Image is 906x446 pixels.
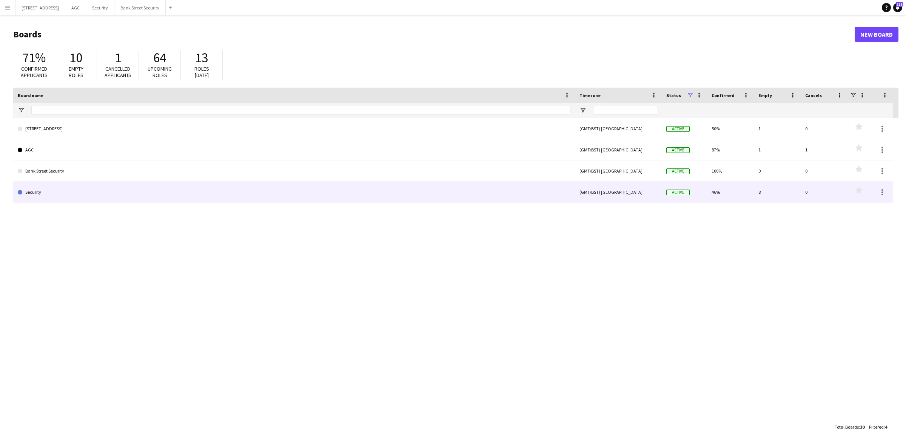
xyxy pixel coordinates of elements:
[893,3,902,12] a: 116
[69,49,82,66] span: 10
[18,118,570,139] a: [STREET_ADDRESS]
[801,139,847,160] div: 1
[18,107,25,114] button: Open Filter Menu
[712,93,735,98] span: Confirmed
[860,424,864,430] span: 30
[758,93,772,98] span: Empty
[148,65,172,79] span: Upcoming roles
[18,139,570,160] a: AGC
[835,424,859,430] span: Total Boards
[105,65,131,79] span: Cancelled applicants
[835,420,864,434] div: :
[593,106,657,115] input: Timezone Filter Input
[896,2,903,7] span: 116
[885,424,887,430] span: 4
[13,29,855,40] h1: Boards
[707,118,754,139] div: 50%
[666,190,690,195] span: Active
[114,0,166,15] button: Bank Street Security
[575,118,662,139] div: (GMT/BST) [GEOGRAPHIC_DATA]
[575,160,662,181] div: (GMT/BST) [GEOGRAPHIC_DATA]
[869,420,887,434] div: :
[666,147,690,153] span: Active
[194,65,209,79] span: Roles [DATE]
[575,182,662,202] div: (GMT/BST) [GEOGRAPHIC_DATA]
[86,0,114,15] button: Security
[65,0,86,15] button: AGC
[707,182,754,202] div: 46%
[579,107,586,114] button: Open Filter Menu
[801,160,847,181] div: 0
[666,168,690,174] span: Active
[21,65,48,79] span: Confirmed applicants
[575,139,662,160] div: (GMT/BST) [GEOGRAPHIC_DATA]
[754,118,801,139] div: 1
[666,126,690,132] span: Active
[754,160,801,181] div: 0
[801,182,847,202] div: 0
[666,93,681,98] span: Status
[754,182,801,202] div: 8
[754,139,801,160] div: 1
[18,160,570,182] a: Bank Street Security
[195,49,208,66] span: 13
[869,424,884,430] span: Filtered
[115,49,121,66] span: 1
[22,49,46,66] span: 71%
[15,0,65,15] button: [STREET_ADDRESS]
[855,27,898,42] a: New Board
[18,93,43,98] span: Board name
[801,118,847,139] div: 0
[31,106,570,115] input: Board name Filter Input
[579,93,601,98] span: Timezone
[707,139,754,160] div: 87%
[707,160,754,181] div: 100%
[69,65,83,79] span: Empty roles
[805,93,822,98] span: Cancels
[18,182,570,203] a: Security
[153,49,166,66] span: 64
